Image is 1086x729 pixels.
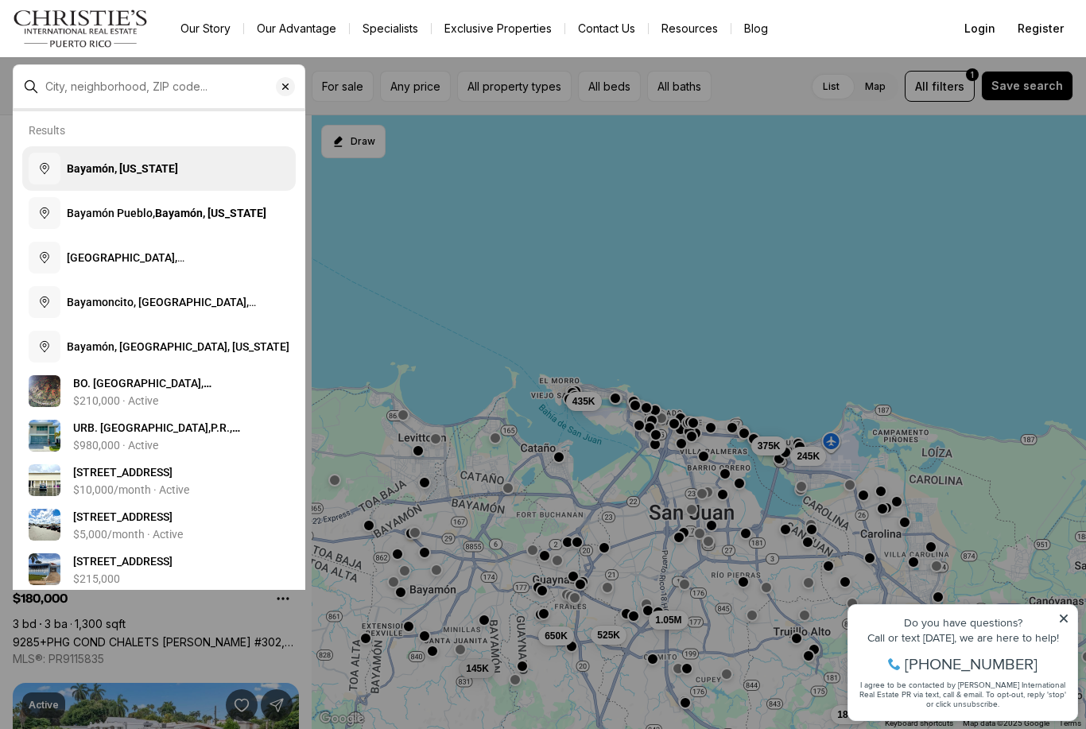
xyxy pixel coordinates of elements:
p: $215,000 [73,572,120,585]
a: Specialists [350,17,431,40]
button: Login [955,13,1005,45]
button: Bayamón, [US_STATE] [22,146,296,191]
button: Bayamón, [GEOGRAPHIC_DATA], [US_STATE] [22,324,296,369]
button: Clear search input [276,65,304,108]
span: Bayamón, [GEOGRAPHIC_DATA], [US_STATE] [67,340,289,353]
div: Do you have questions? [17,36,230,47]
p: $5,000/month · Active [73,528,183,541]
button: Register [1008,13,1073,45]
span: [STREET_ADDRESS] [73,466,173,479]
button: [GEOGRAPHIC_DATA], [GEOGRAPHIC_DATA], [22,235,296,280]
a: View details: BO. BAYAMONCITO [22,369,296,413]
span: URB. [GEOGRAPHIC_DATA],P.R., [GEOGRAPHIC_DATA], 00959 [73,421,240,450]
span: Register [1018,22,1064,35]
a: Exclusive Properties [432,17,564,40]
span: I agree to be contacted by [PERSON_NAME] International Real Estate PR via text, call & email. To ... [20,98,227,128]
span: Bayamón Pueblo, [67,207,266,219]
button: Bayamoncito, [GEOGRAPHIC_DATA], [US_STATE] [22,280,296,324]
p: $980,000 · Active [73,439,158,452]
a: Our Story [168,17,243,40]
a: View details: 1 BAYAMON GARDEN SHOPPING CENTER [22,458,296,502]
span: BO. [GEOGRAPHIC_DATA], [GEOGRAPHIC_DATA], 00703 [73,377,218,405]
a: View details: 3 BAYAMON GARDEN SHOPPING CENTER [22,502,296,547]
span: [GEOGRAPHIC_DATA], [GEOGRAPHIC_DATA], [67,251,289,280]
a: Our Advantage [244,17,349,40]
b: Bayamón, [US_STATE] [67,162,178,175]
span: Bayamoncito, [GEOGRAPHIC_DATA], [US_STATE] [67,296,256,324]
span: Login [964,22,995,35]
img: logo [13,10,149,48]
div: Call or text [DATE], we are here to help! [17,51,230,62]
button: Contact Us [565,17,648,40]
span: [STREET_ADDRESS] [73,555,173,568]
a: View details: 15 Bloq 33 SIERRA BAYAMON [22,547,296,591]
a: Resources [649,17,731,40]
b: Bayamón, [US_STATE] [155,207,266,219]
p: $210,000 · Active [73,394,158,407]
p: $10,000/month · Active [73,483,189,496]
a: View details: URB. RIVIERA VILLAGE BAYAMON,P.R. [22,413,296,458]
p: Results [29,124,65,137]
span: [STREET_ADDRESS] [73,510,173,523]
span: [PHONE_NUMBER] [65,75,198,91]
a: Blog [731,17,781,40]
button: Bayamón Pueblo,Bayamón, [US_STATE] [22,191,296,235]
